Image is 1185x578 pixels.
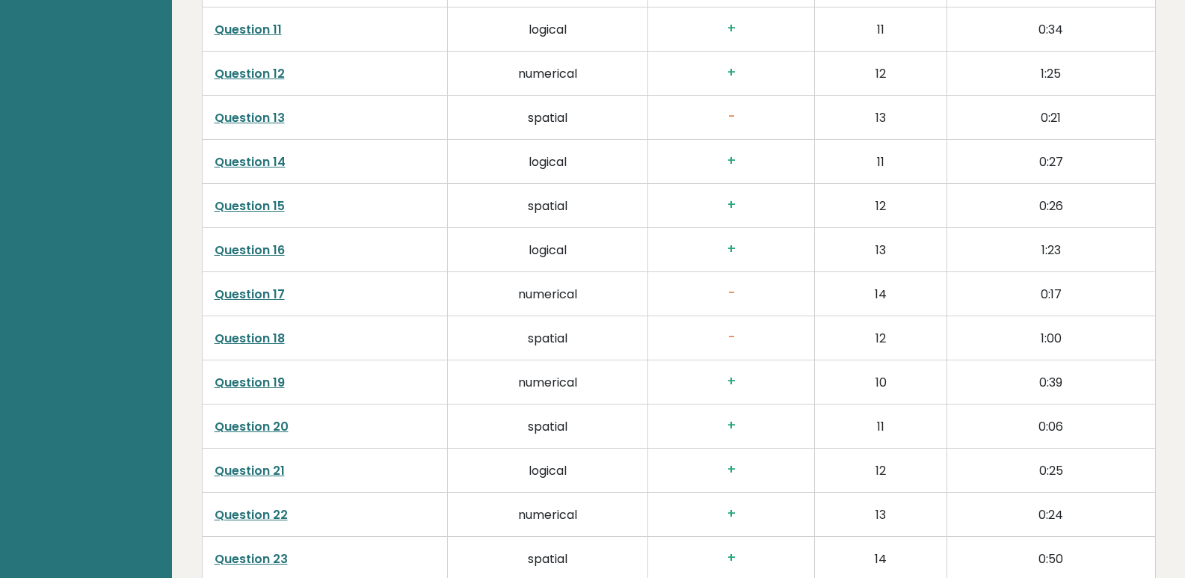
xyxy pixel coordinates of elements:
[947,405,1155,449] td: 0:06
[660,65,802,81] h3: +
[215,330,285,347] a: Question 18
[447,140,647,184] td: logical
[660,506,802,522] h3: +
[447,7,647,52] td: logical
[660,374,802,390] h3: +
[815,96,947,140] td: 13
[660,330,802,345] h3: -
[215,153,286,170] a: Question 14
[447,184,647,228] td: spatial
[447,52,647,96] td: numerical
[660,462,802,478] h3: +
[947,96,1155,140] td: 0:21
[660,197,802,213] h3: +
[815,184,947,228] td: 12
[660,242,802,257] h3: +
[947,184,1155,228] td: 0:26
[215,242,285,259] a: Question 16
[815,493,947,537] td: 13
[447,96,647,140] td: spatial
[215,286,285,303] a: Question 17
[215,462,285,479] a: Question 21
[447,493,647,537] td: numerical
[215,506,288,523] a: Question 22
[660,418,802,434] h3: +
[815,52,947,96] td: 12
[215,550,288,568] a: Question 23
[215,21,282,38] a: Question 11
[947,52,1155,96] td: 1:25
[947,360,1155,405] td: 0:39
[815,405,947,449] td: 11
[947,140,1155,184] td: 0:27
[447,405,647,449] td: spatial
[947,449,1155,493] td: 0:25
[815,228,947,272] td: 13
[447,228,647,272] td: logical
[947,7,1155,52] td: 0:34
[660,550,802,566] h3: +
[815,360,947,405] td: 10
[447,272,647,316] td: numerical
[215,418,289,435] a: Question 20
[660,109,802,125] h3: -
[660,21,802,37] h3: +
[447,316,647,360] td: spatial
[215,374,285,391] a: Question 19
[815,449,947,493] td: 12
[947,272,1155,316] td: 0:17
[447,360,647,405] td: numerical
[947,316,1155,360] td: 1:00
[215,65,285,82] a: Question 12
[660,153,802,169] h3: +
[660,286,802,301] h3: -
[815,272,947,316] td: 14
[947,493,1155,537] td: 0:24
[815,316,947,360] td: 12
[815,7,947,52] td: 11
[215,197,285,215] a: Question 15
[815,140,947,184] td: 11
[447,449,647,493] td: logical
[947,228,1155,272] td: 1:23
[215,109,285,126] a: Question 13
